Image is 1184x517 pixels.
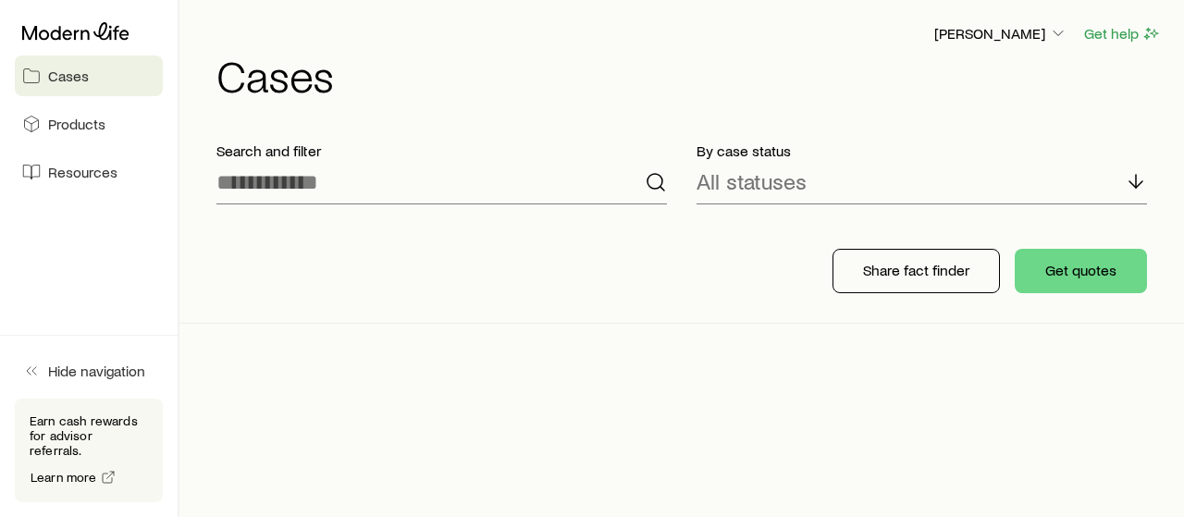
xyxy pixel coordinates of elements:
p: Search and filter [216,142,667,160]
span: Resources [48,163,117,181]
button: Share fact finder [832,249,1000,293]
span: Hide navigation [48,362,145,380]
span: Cases [48,67,89,85]
a: Cases [15,55,163,96]
button: [PERSON_NAME] [933,23,1068,45]
span: Learn more [31,471,97,484]
a: Products [15,104,163,144]
button: Get help [1083,23,1162,44]
p: By case status [697,142,1147,160]
p: All statuses [697,168,807,194]
p: [PERSON_NAME] [934,24,1067,43]
div: Earn cash rewards for advisor referrals.Learn more [15,399,163,502]
p: Earn cash rewards for advisor referrals. [30,413,148,458]
button: Hide navigation [15,351,163,391]
p: Share fact finder [863,261,969,279]
button: Get quotes [1015,249,1147,293]
a: Resources [15,152,163,192]
h1: Cases [216,53,1162,97]
span: Products [48,115,105,133]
